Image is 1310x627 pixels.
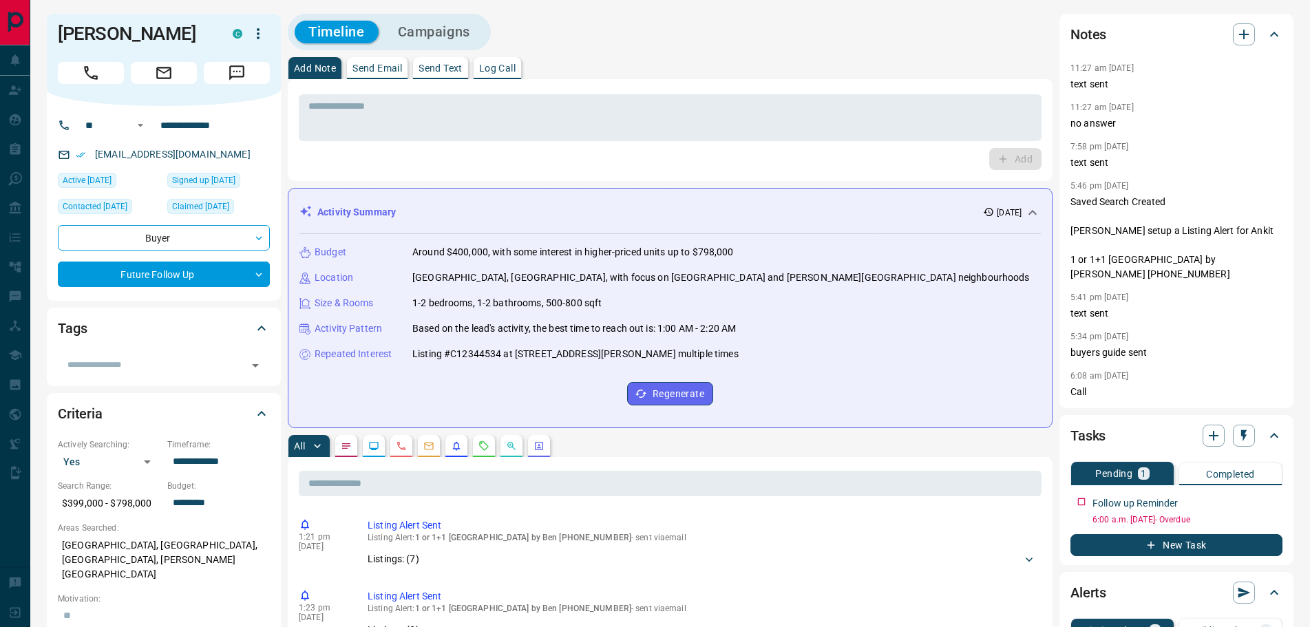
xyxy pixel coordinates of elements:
[58,480,160,492] p: Search Range:
[1070,534,1282,556] button: New Task
[1070,419,1282,452] div: Tasks
[1070,23,1106,45] h2: Notes
[58,534,270,586] p: [GEOGRAPHIC_DATA], [GEOGRAPHIC_DATA], [GEOGRAPHIC_DATA], [PERSON_NAME][GEOGRAPHIC_DATA]
[368,552,419,566] p: Listings: ( 7 )
[315,321,382,336] p: Activity Pattern
[1070,385,1282,399] p: Call
[299,542,347,551] p: [DATE]
[341,440,352,451] svg: Notes
[415,604,631,613] span: 1 or 1+1 [GEOGRAPHIC_DATA] by Ben [PHONE_NUMBER]
[368,518,1036,533] p: Listing Alert Sent
[1141,469,1146,478] p: 1
[384,21,484,43] button: Campaigns
[58,199,160,218] div: Thu Sep 04 2025
[58,262,270,287] div: Future Follow Up
[132,117,149,134] button: Open
[451,440,462,451] svg: Listing Alerts
[1070,103,1134,112] p: 11:27 am [DATE]
[412,347,739,361] p: Listing #C12344534 at [STREET_ADDRESS][PERSON_NAME] multiple times
[368,604,1036,613] p: Listing Alert : - sent via email
[412,296,602,310] p: 1-2 bedrooms, 1-2 bathrooms, 500-800 sqft
[315,296,374,310] p: Size & Rooms
[58,451,160,473] div: Yes
[58,173,160,192] div: Wed Aug 20 2025
[58,492,160,515] p: $399,000 - $798,000
[58,593,270,605] p: Motivation:
[1092,496,1178,511] p: Follow up Reminder
[58,225,270,251] div: Buyer
[58,438,160,451] p: Actively Searching:
[506,440,517,451] svg: Opportunities
[294,441,305,451] p: All
[478,440,489,451] svg: Requests
[315,347,392,361] p: Repeated Interest
[63,173,112,187] span: Active [DATE]
[63,200,127,213] span: Contacted [DATE]
[1095,469,1132,478] p: Pending
[1070,142,1129,151] p: 7:58 pm [DATE]
[167,438,270,451] p: Timeframe:
[1206,469,1255,479] p: Completed
[1070,18,1282,51] div: Notes
[295,21,379,43] button: Timeline
[299,603,347,613] p: 1:23 pm
[412,321,736,336] p: Based on the lead's activity, the best time to reach out is: 1:00 AM - 2:20 AM
[204,62,270,84] span: Message
[1070,156,1282,170] p: text sent
[167,173,270,192] div: Wed Aug 20 2025
[412,270,1030,285] p: [GEOGRAPHIC_DATA], [GEOGRAPHIC_DATA], with focus on [GEOGRAPHIC_DATA] and [PERSON_NAME][GEOGRAPHI...
[423,440,434,451] svg: Emails
[1070,63,1134,73] p: 11:27 am [DATE]
[58,62,124,84] span: Call
[1070,332,1129,341] p: 5:34 pm [DATE]
[1070,582,1106,604] h2: Alerts
[1092,513,1282,526] p: 6:00 a.m. [DATE] - Overdue
[58,23,212,45] h1: [PERSON_NAME]
[419,63,463,73] p: Send Text
[368,440,379,451] svg: Lead Browsing Activity
[352,63,402,73] p: Send Email
[1070,181,1129,191] p: 5:46 pm [DATE]
[1070,116,1282,131] p: no answer
[58,317,87,339] h2: Tags
[368,589,1036,604] p: Listing Alert Sent
[1070,306,1282,321] p: text sent
[1070,425,1106,447] h2: Tasks
[479,63,516,73] p: Log Call
[1070,346,1282,360] p: buyers guide sent
[58,522,270,534] p: Areas Searched:
[299,200,1041,225] div: Activity Summary[DATE]
[1070,195,1282,281] p: Saved Search Created [PERSON_NAME] setup a Listing Alert for Ankit 1 or 1+1 [GEOGRAPHIC_DATA] by ...
[997,206,1022,219] p: [DATE]
[396,440,407,451] svg: Calls
[58,397,270,430] div: Criteria
[533,440,545,451] svg: Agent Actions
[317,205,396,220] p: Activity Summary
[415,533,631,542] span: 1 or 1+1 [GEOGRAPHIC_DATA] by Ben [PHONE_NUMBER]
[1070,576,1282,609] div: Alerts
[1070,293,1129,302] p: 5:41 pm [DATE]
[58,403,103,425] h2: Criteria
[131,62,197,84] span: Email
[1070,371,1129,381] p: 6:08 am [DATE]
[167,199,270,218] div: Wed Aug 20 2025
[412,245,734,259] p: Around $400,000, with some interest in higher-priced units up to $798,000
[315,270,353,285] p: Location
[1070,77,1282,92] p: text sent
[299,613,347,622] p: [DATE]
[246,356,265,375] button: Open
[368,533,1036,542] p: Listing Alert : - sent via email
[299,532,347,542] p: 1:21 pm
[167,480,270,492] p: Budget:
[627,382,713,405] button: Regenerate
[294,63,336,73] p: Add Note
[233,29,242,39] div: condos.ca
[95,149,251,160] a: [EMAIL_ADDRESS][DOMAIN_NAME]
[172,200,229,213] span: Claimed [DATE]
[368,546,1036,572] div: Listings: (7)
[315,245,346,259] p: Budget
[58,312,270,345] div: Tags
[76,150,85,160] svg: Email Verified
[172,173,235,187] span: Signed up [DATE]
